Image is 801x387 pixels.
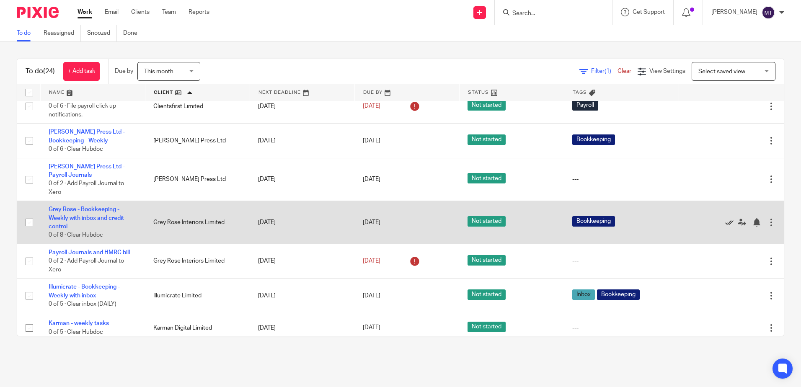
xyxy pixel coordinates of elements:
span: 0 of 5 · Clear Hubdoc [49,329,103,335]
span: Not started [468,289,506,300]
span: Not started [468,255,506,266]
span: Filter [591,68,618,74]
a: [PERSON_NAME] Press Ltd - Bookkeeping - Weekly [49,129,125,143]
a: To do [17,25,37,41]
a: Snoozed [87,25,117,41]
span: This month [144,69,173,75]
a: Karman - weekly tasks [49,320,109,326]
td: [DATE] [250,201,354,244]
span: Not started [468,173,506,183]
span: 0 of 8 · Clear Hubdoc [49,232,103,238]
td: Grey Rose Interiors Limited [145,244,250,278]
span: Payroll [572,100,598,111]
span: [DATE] [363,219,380,225]
p: Due by [115,67,133,75]
span: [DATE] [363,325,380,331]
span: 0 of 2 · Add Payroll Journal to Xero [49,258,124,273]
span: View Settings [649,68,685,74]
td: [DATE] [250,124,354,158]
td: Clientsfirst Limited [145,89,250,123]
img: svg%3E [762,6,775,19]
td: [DATE] [250,89,354,123]
span: Bookkeeping [572,216,615,227]
div: --- [572,175,671,183]
td: [DATE] [250,313,354,343]
p: [PERSON_NAME] [711,8,757,16]
a: Clear [618,68,631,74]
a: Email [105,8,119,16]
a: Mark as done [725,218,738,227]
a: Payroll Journals and HMRC bill [49,250,130,255]
span: Tags [573,90,587,95]
td: [DATE] [250,244,354,278]
span: Not started [468,216,506,227]
h1: To do [26,67,55,76]
span: Inbox [572,289,595,300]
span: Bookkeeping [597,289,640,300]
span: Not started [468,322,506,332]
span: (1) [605,68,611,74]
span: 0 of 6 · Clear Hubdoc [49,146,103,152]
a: Work [78,8,92,16]
span: Not started [468,134,506,145]
a: Reports [189,8,209,16]
td: Grey Rose Interiors Limited [145,201,250,244]
td: Karman Digital Limited [145,313,250,343]
div: --- [572,324,671,332]
span: [DATE] [363,138,380,144]
a: Grey Rose - Bookkeeping - Weekly with inbox and credit control [49,206,124,230]
a: Team [162,8,176,16]
a: Clients [131,8,150,16]
a: Reassigned [44,25,81,41]
td: Illumicrate Limited [145,279,250,313]
span: 0 of 5 · Clear inbox (DAILY) [49,301,116,307]
td: [DATE] [250,158,354,201]
span: Select saved view [698,69,745,75]
img: Pixie [17,7,59,18]
span: [DATE] [363,258,380,264]
span: Get Support [633,9,665,15]
a: + Add task [63,62,100,81]
a: Illumicrate - Bookkeeping - Weekly with inbox [49,284,120,298]
span: Bookkeeping [572,134,615,145]
span: [DATE] [363,103,380,109]
a: Done [123,25,144,41]
div: --- [572,257,671,265]
span: [DATE] [363,293,380,299]
span: Not started [468,100,506,111]
span: (24) [43,68,55,75]
span: 0 of 6 · File payroll click up notifications. [49,103,116,118]
td: [DATE] [250,279,354,313]
a: [PERSON_NAME] Press Ltd - Payroll Journals [49,164,125,178]
span: 0 of 2 · Add Payroll Journal to Xero [49,181,124,195]
td: [PERSON_NAME] Press Ltd [145,124,250,158]
td: [PERSON_NAME] Press Ltd [145,158,250,201]
span: [DATE] [363,176,380,182]
input: Search [512,10,587,18]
